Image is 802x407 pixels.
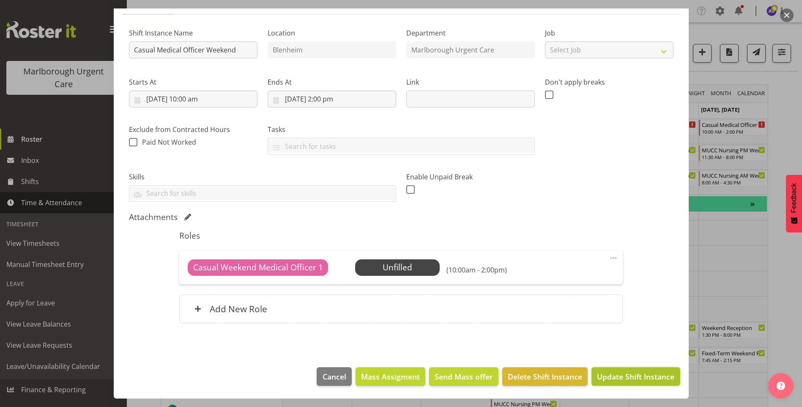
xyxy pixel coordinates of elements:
label: Don't apply breaks [545,77,673,87]
h5: Attachments [129,212,178,222]
input: Search for tasks [268,140,534,153]
h6: Add New Role [210,303,267,314]
button: Mass Assigment [356,367,425,386]
span: Feedback [790,183,798,213]
img: help-xxl-2.png [777,382,785,390]
span: Unfilled [383,261,412,273]
label: Job [545,28,673,38]
button: Send Mass offer [429,367,498,386]
input: Click to select... [268,91,396,107]
button: Update Shift Instance [591,367,680,386]
label: Location [268,28,396,38]
input: Click to select... [129,91,257,107]
label: Starts At [129,77,257,87]
span: Casual Weekend Medical Officer 1 [193,261,323,274]
button: Cancel [317,367,351,386]
input: Search for skills [129,187,396,200]
label: Tasks [268,124,535,135]
span: Update Shift Instance [597,371,674,382]
span: Delete Shift Instance [508,371,582,382]
span: Cancel [323,371,346,382]
label: Skills [129,172,396,182]
label: Ends At [268,77,396,87]
label: Link [406,77,535,87]
label: Shift Instance Name [129,28,257,38]
label: Enable Unpaid Break [406,172,535,182]
span: Mass Assigment [361,371,420,382]
label: Exclude from Contracted Hours [129,124,257,135]
label: Department [406,28,535,38]
button: Delete Shift Instance [502,367,588,386]
span: Paid Not Worked [142,137,196,147]
span: Send Mass offer [435,371,493,382]
input: Shift Instance Name [129,41,257,58]
button: Feedback - Show survey [786,175,802,232]
h6: (10:00am - 2:00pm) [446,266,507,274]
h5: Roles [179,231,623,241]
